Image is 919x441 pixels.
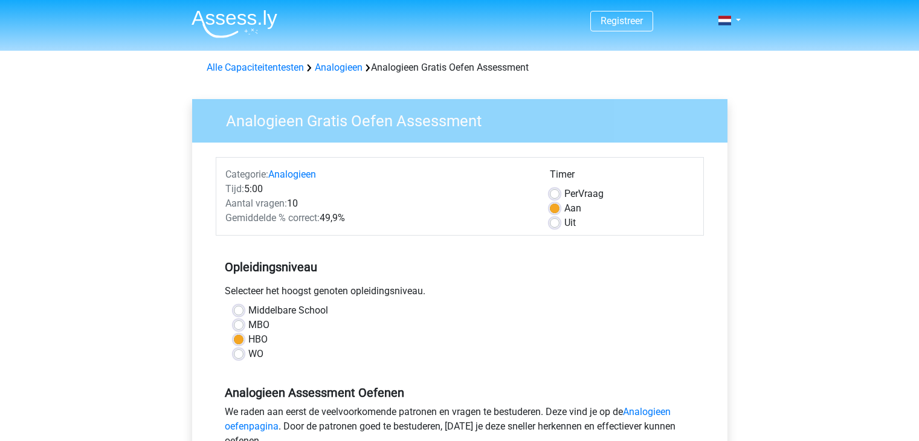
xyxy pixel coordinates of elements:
[248,318,269,332] label: MBO
[564,188,578,199] span: Per
[564,201,581,216] label: Aan
[207,62,304,73] a: Alle Capaciteitentesten
[225,212,320,224] span: Gemiddelde % correct:
[211,107,718,130] h3: Analogieen Gratis Oefen Assessment
[202,60,718,75] div: Analogieen Gratis Oefen Assessment
[248,303,328,318] label: Middelbare School
[225,169,268,180] span: Categorie:
[225,183,244,195] span: Tijd:
[216,196,541,211] div: 10
[192,10,277,38] img: Assessly
[550,167,694,187] div: Timer
[216,211,541,225] div: 49,9%
[225,198,287,209] span: Aantal vragen:
[225,255,695,279] h5: Opleidingsniveau
[248,332,268,347] label: HBO
[216,284,704,303] div: Selecteer het hoogst genoten opleidingsniveau.
[268,169,316,180] a: Analogieen
[216,182,541,196] div: 5:00
[601,15,643,27] a: Registreer
[225,385,695,400] h5: Analogieen Assessment Oefenen
[564,216,576,230] label: Uit
[315,62,363,73] a: Analogieen
[564,187,604,201] label: Vraag
[248,347,263,361] label: WO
